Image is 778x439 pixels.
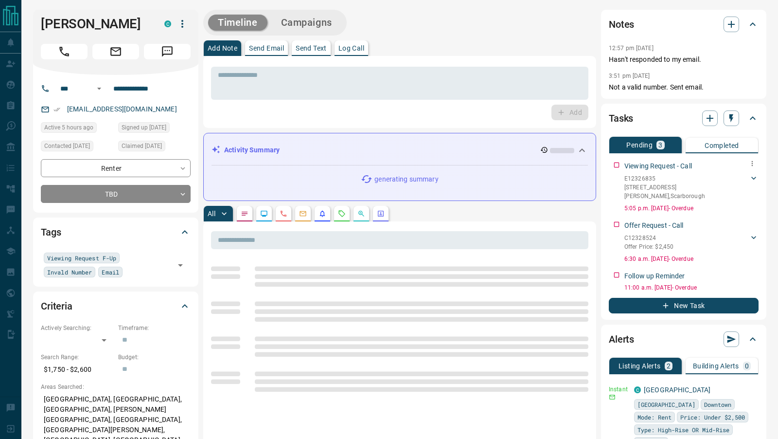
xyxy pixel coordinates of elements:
p: Budget: [118,353,191,362]
p: Not a valid number. Sent email. [609,82,759,92]
p: C12328524 [624,234,673,242]
p: Activity Summary [224,145,280,155]
p: 2 [667,363,671,369]
span: Price: Under $2,500 [680,412,745,422]
h2: Notes [609,17,634,32]
svg: Emails [299,210,307,218]
a: [GEOGRAPHIC_DATA] [644,386,710,394]
span: Downtown [704,400,731,409]
svg: Agent Actions [377,210,385,218]
h1: [PERSON_NAME] [41,16,150,32]
p: 0 [745,363,749,369]
span: Email [102,267,119,277]
p: Hasn't responded to my email. [609,55,759,65]
button: Timeline [208,15,267,31]
div: Tue Aug 12 2025 [41,122,113,136]
svg: Listing Alerts [318,210,326,218]
div: Renter [41,159,191,177]
div: E12326835[STREET_ADDRESS][PERSON_NAME],Scarborough [624,172,759,202]
span: Viewing Request F-Up [47,253,116,263]
p: Viewing Request - Call [624,161,692,171]
div: condos.ca [164,20,171,27]
svg: Notes [241,210,248,218]
p: Send Text [296,45,327,52]
p: E12326835 [624,174,749,183]
svg: Opportunities [357,210,365,218]
svg: Requests [338,210,346,218]
div: Tasks [609,107,759,130]
p: Pending [626,142,653,148]
button: New Task [609,298,759,313]
span: Email [92,44,139,59]
div: Criteria [41,294,191,318]
span: [GEOGRAPHIC_DATA] [637,400,695,409]
div: C12328524Offer Price: $2,450 [624,232,759,253]
p: Instant [609,385,628,394]
p: Follow up Reminder [624,271,685,281]
div: Activity Summary [212,141,588,159]
p: Offer Request - Call [624,220,684,231]
p: All [208,210,215,217]
p: generating summary [374,174,438,184]
svg: Lead Browsing Activity [260,210,268,218]
span: Active 5 hours ago [44,123,93,132]
button: Campaigns [271,15,342,31]
p: Search Range: [41,353,113,362]
span: Type: High-Rise OR Mid-Rise [637,425,729,435]
p: 3:51 pm [DATE] [609,73,650,79]
div: Thu Jul 24 2025 [41,141,113,154]
span: Invald Number [47,267,92,277]
h2: Tasks [609,110,633,126]
button: Open [174,258,187,272]
div: Thu Jul 24 2025 [118,122,191,136]
p: Listing Alerts [619,363,661,369]
p: Completed [705,142,739,149]
p: $1,750 - $2,600 [41,362,113,378]
svg: Calls [280,210,287,218]
h2: Alerts [609,331,634,347]
p: Actively Searching: [41,324,113,332]
button: Open [93,83,105,94]
h2: Tags [41,224,61,240]
div: Notes [609,13,759,36]
p: 3 [658,142,662,148]
p: Log Call [338,45,364,52]
p: 12:57 pm [DATE] [609,45,654,52]
svg: Email [609,394,616,401]
p: 6:30 a.m. [DATE] - Overdue [624,255,759,263]
span: Mode: Rent [637,412,672,422]
h2: Criteria [41,298,72,314]
div: condos.ca [634,386,641,393]
div: TBD [41,185,191,203]
p: Building Alerts [693,363,739,369]
p: Areas Searched: [41,383,191,391]
div: Tags [41,220,191,244]
p: 11:00 a.m. [DATE] - Overdue [624,283,759,292]
p: Offer Price: $2,450 [624,242,673,251]
span: Claimed [DATE] [122,141,162,151]
span: Signed up [DATE] [122,123,166,132]
p: Add Note [208,45,237,52]
a: [EMAIL_ADDRESS][DOMAIN_NAME] [67,105,177,113]
p: 5:05 p.m. [DATE] - Overdue [624,204,759,213]
span: Contacted [DATE] [44,141,90,151]
p: Send Email [249,45,284,52]
div: Thu Jul 24 2025 [118,141,191,154]
svg: Email Verified [53,106,60,113]
span: Call [41,44,88,59]
span: Message [144,44,191,59]
p: Timeframe: [118,324,191,332]
p: [STREET_ADDRESS][PERSON_NAME] , Scarborough [624,183,749,201]
div: Alerts [609,328,759,351]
